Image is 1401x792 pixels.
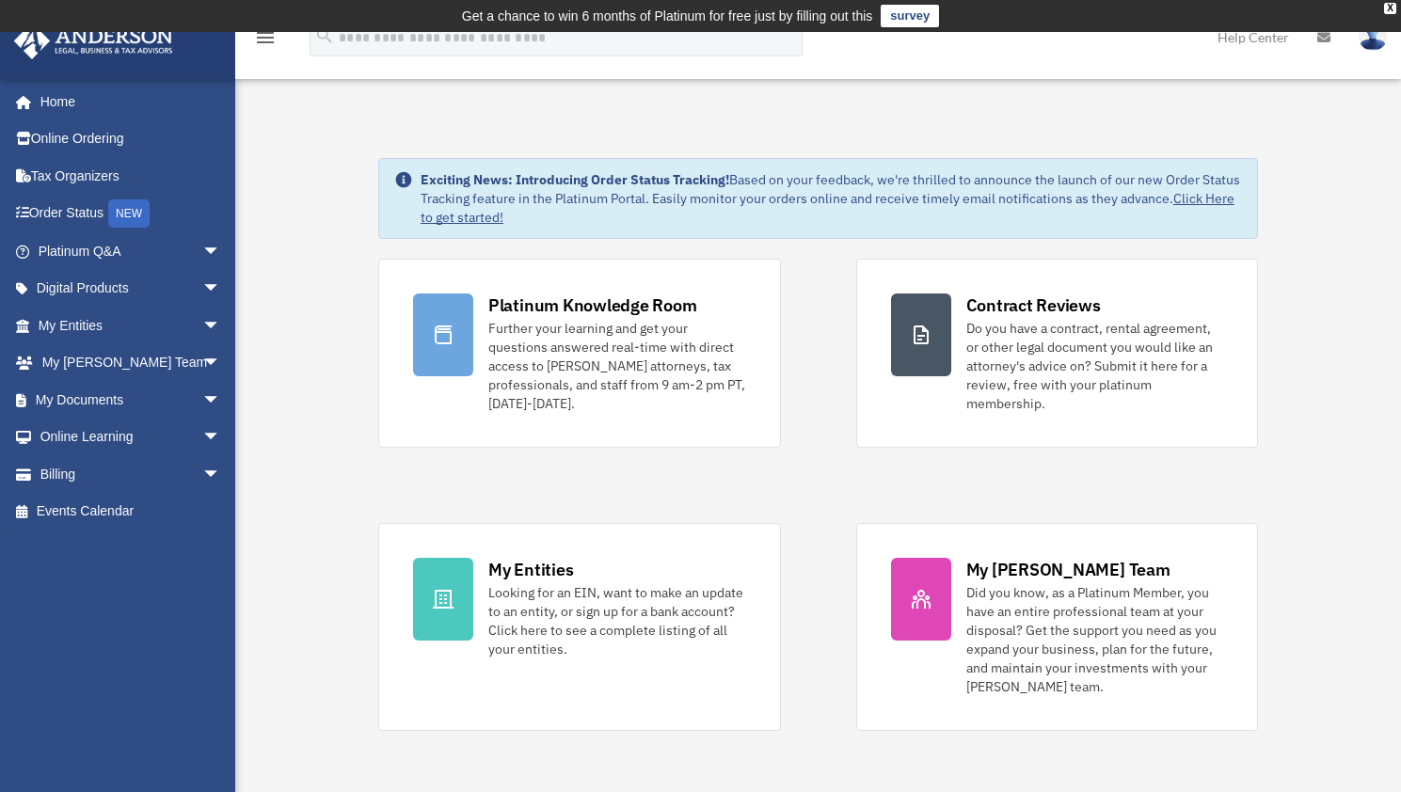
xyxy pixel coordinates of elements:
span: arrow_drop_down [202,455,240,494]
span: arrow_drop_down [202,307,240,345]
a: Online Learningarrow_drop_down [13,419,249,456]
a: My Entitiesarrow_drop_down [13,307,249,344]
a: Contract Reviews Do you have a contract, rental agreement, or other legal document you would like... [856,259,1259,448]
a: Home [13,83,240,120]
a: survey [881,5,939,27]
i: search [314,25,335,46]
div: Platinum Knowledge Room [488,293,697,317]
a: Platinum Q&Aarrow_drop_down [13,232,249,270]
a: Events Calendar [13,493,249,531]
div: close [1384,3,1396,14]
div: My Entities [488,558,573,581]
span: arrow_drop_down [202,232,240,271]
div: Get a chance to win 6 months of Platinum for free just by filling out this [462,5,873,27]
i: menu [254,26,277,49]
a: My [PERSON_NAME] Teamarrow_drop_down [13,344,249,382]
a: Order StatusNEW [13,195,249,233]
a: Click Here to get started! [421,190,1234,226]
div: My [PERSON_NAME] Team [966,558,1170,581]
div: Do you have a contract, rental agreement, or other legal document you would like an attorney's ad... [966,319,1224,413]
strong: Exciting News: Introducing Order Status Tracking! [421,171,729,188]
a: Platinum Knowledge Room Further your learning and get your questions answered real-time with dire... [378,259,781,448]
span: arrow_drop_down [202,270,240,309]
div: Did you know, as a Platinum Member, you have an entire professional team at your disposal? Get th... [966,583,1224,696]
a: My Documentsarrow_drop_down [13,381,249,419]
a: My Entities Looking for an EIN, want to make an update to an entity, or sign up for a bank accoun... [378,523,781,731]
span: arrow_drop_down [202,381,240,420]
a: My [PERSON_NAME] Team Did you know, as a Platinum Member, you have an entire professional team at... [856,523,1259,731]
div: Further your learning and get your questions answered real-time with direct access to [PERSON_NAM... [488,319,746,413]
a: Tax Organizers [13,157,249,195]
div: Looking for an EIN, want to make an update to an entity, or sign up for a bank account? Click her... [488,583,746,658]
div: Contract Reviews [966,293,1101,317]
a: Billingarrow_drop_down [13,455,249,493]
a: menu [254,33,277,49]
div: Based on your feedback, we're thrilled to announce the launch of our new Order Status Tracking fe... [421,170,1242,227]
div: NEW [108,199,150,228]
a: Digital Productsarrow_drop_down [13,270,249,308]
img: User Pic [1359,24,1387,51]
img: Anderson Advisors Platinum Portal [8,23,179,59]
span: arrow_drop_down [202,344,240,383]
span: arrow_drop_down [202,419,240,457]
a: Online Ordering [13,120,249,158]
